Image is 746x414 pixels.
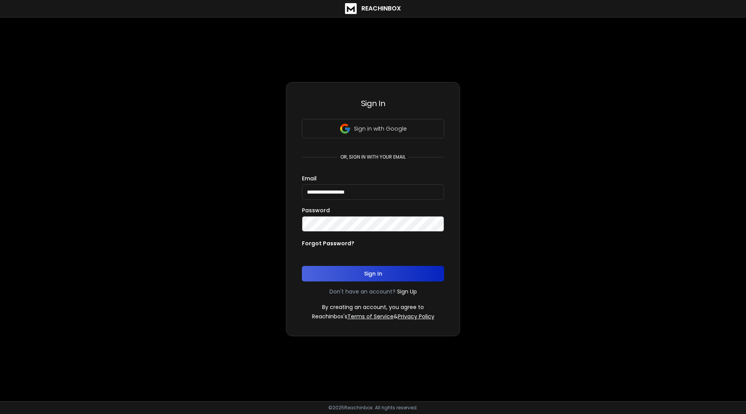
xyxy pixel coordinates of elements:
[345,3,357,14] img: logo
[328,405,418,411] p: © 2025 Reachinbox. All rights reserved.
[354,125,407,133] p: Sign in with Google
[302,239,354,247] p: Forgot Password?
[398,313,434,320] a: Privacy Policy
[312,313,434,320] p: ReachInbox's &
[302,208,330,213] label: Password
[329,288,396,295] p: Don't have an account?
[302,266,444,281] button: Sign In
[337,154,409,160] p: or, sign in with your email
[347,313,394,320] a: Terms of Service
[361,4,401,13] h1: ReachInbox
[397,288,417,295] a: Sign Up
[345,3,401,14] a: ReachInbox
[322,303,424,311] p: By creating an account, you agree to
[302,176,317,181] label: Email
[302,98,444,109] h3: Sign In
[302,119,444,138] button: Sign in with Google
